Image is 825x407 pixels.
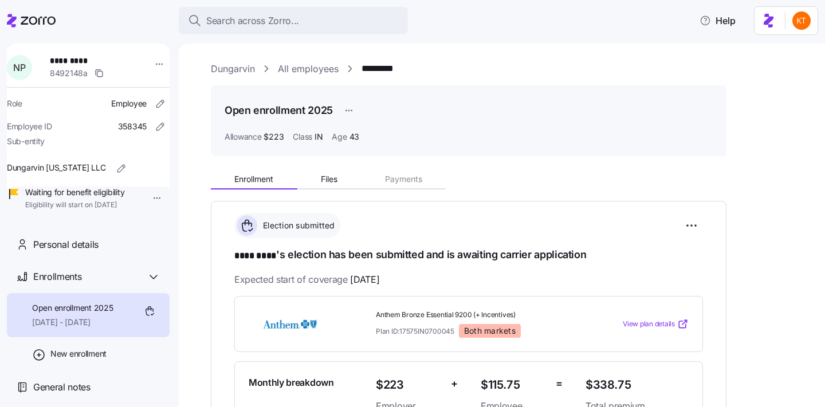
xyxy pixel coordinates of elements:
[315,131,323,143] span: IN
[118,121,147,132] span: 358345
[111,98,147,109] span: Employee
[32,317,113,328] span: [DATE] - [DATE]
[32,302,113,314] span: Open enrollment 2025
[792,11,811,30] img: aad2ddc74cf02b1998d54877cdc71599
[481,376,547,394] span: $115.75
[385,175,422,183] span: Payments
[264,131,284,143] span: $223
[332,131,347,143] span: Age
[623,319,675,330] span: View plan details
[376,376,442,394] span: $223
[25,187,124,198] span: Waiting for benefit eligibility
[690,9,745,32] button: Help
[623,318,689,330] a: View plan details
[13,63,25,72] span: N P
[293,131,312,143] span: Class
[464,326,516,336] span: Both markets
[7,162,105,173] span: Dungarvin [US_STATE] LLC
[278,62,339,76] a: All employees
[33,270,81,284] span: Enrollments
[350,272,379,287] span: [DATE]
[234,247,703,263] h1: 's election has been submitted and is awaiting carrier application
[586,376,689,394] span: $338.75
[249,376,334,390] span: Monthly breakdown
[225,103,333,117] h1: Open enrollment 2025
[211,62,255,76] a: Dungarvin
[234,272,379,287] span: Expected start of coverage
[179,7,408,34] button: Search across Zorro...
[556,376,563,392] span: =
[234,175,273,183] span: Enrollment
[25,200,124,210] span: Eligibility will start on [DATE]
[206,14,299,28] span: Search across Zorro...
[225,131,261,143] span: Allowance
[50,68,88,79] span: 8492148a
[376,326,454,336] span: Plan ID: 17575IN0700045
[249,311,331,337] img: Anthem
[321,175,337,183] span: Files
[700,14,736,27] span: Help
[349,131,359,143] span: 43
[451,376,458,392] span: +
[376,310,576,320] span: Anthem Bronze Essential 9200 (+ Incentives)
[7,136,45,147] span: Sub-entity
[50,348,107,359] span: New enrollment
[260,220,335,231] span: Election submitted
[7,98,22,109] span: Role
[33,238,99,252] span: Personal details
[7,121,52,132] span: Employee ID
[33,380,91,394] span: General notes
